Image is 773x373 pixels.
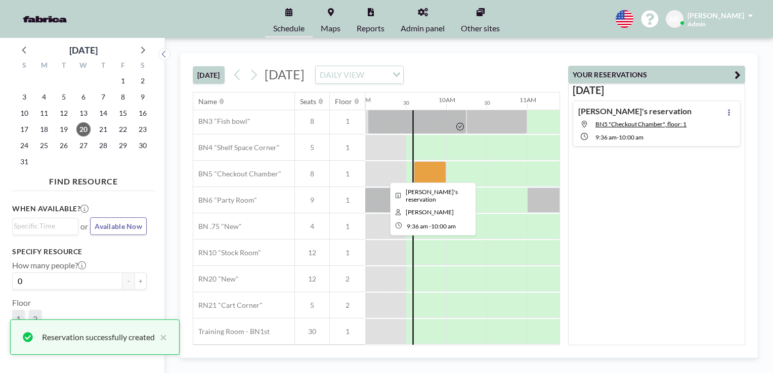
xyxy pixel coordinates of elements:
h4: FIND RESOURCE [12,172,155,186]
span: Monday, August 4, 2025 [37,90,51,104]
span: BN5 "Checkout Chamber" [193,169,281,178]
span: Wednesday, August 13, 2025 [76,106,91,120]
span: 1 [330,248,365,257]
div: M [34,60,54,73]
span: 30 [295,327,329,336]
button: YOUR RESERVATIONS [568,66,745,83]
span: Thursday, August 21, 2025 [96,122,110,136]
span: 2 [330,274,365,284]
div: Reservation successfully created [42,331,155,343]
button: close [155,331,167,343]
span: 10:00 AM [619,133,643,141]
span: Friday, August 15, 2025 [116,106,130,120]
div: Seats [300,97,316,106]
span: BN3 "Fish bowl" [193,117,250,126]
span: Friday, August 1, 2025 [116,74,130,88]
span: Tuesday, August 5, 2025 [57,90,71,104]
span: 1 [330,222,365,231]
span: 9:36 AM [595,133,617,141]
span: Sunday, August 17, 2025 [17,122,31,136]
span: RN20 "New" [193,274,239,284]
span: Friday, August 22, 2025 [116,122,130,136]
span: [DATE] [265,67,305,82]
span: or [80,221,88,231]
span: BN .75 "New" [193,222,242,231]
span: Monday, August 11, 2025 [37,106,51,120]
div: [DATE] [69,43,98,57]
span: Other sites [461,24,500,32]
span: Saturday, August 16, 2025 [136,106,150,120]
button: Available Now [90,217,147,235]
span: Tuesday, August 12, 2025 [57,106,71,120]
span: Available Now [95,222,142,230]
span: 2 [33,314,37,324]
div: S [15,60,34,73]
span: Wednesday, August 20, 2025 [76,122,91,136]
span: 9 [295,196,329,205]
span: Wednesday, August 6, 2025 [76,90,91,104]
span: 1 [330,117,365,126]
span: RN21 "Cart Corner" [193,301,263,310]
span: Thursday, August 7, 2025 [96,90,110,104]
div: F [113,60,133,73]
div: W [74,60,94,73]
span: 1 [330,196,365,205]
div: Name [198,97,217,106]
span: 8 [295,117,329,126]
span: BN4 "Shelf Space Corner" [193,143,280,152]
h3: [DATE] [573,84,741,97]
span: Friday, August 8, 2025 [116,90,130,104]
span: DAILY VIEW [318,68,366,81]
div: T [54,60,74,73]
div: 30 [484,100,490,106]
span: Admin panel [401,24,445,32]
label: Floor [12,298,31,308]
span: BN5 "Checkout Chamber", floor: 1 [595,120,686,128]
div: 10AM [439,96,455,104]
span: 1 [330,169,365,178]
span: Maps [321,24,340,32]
span: Sunday, August 10, 2025 [17,106,31,120]
span: Saturday, August 2, 2025 [136,74,150,88]
span: 8 [295,169,329,178]
span: BN6 "Party Room" [193,196,257,205]
span: Admin [688,20,706,28]
span: 5 [295,301,329,310]
span: 1 [330,327,365,336]
span: Training Room - BN1st [193,327,270,336]
span: Thursday, August 14, 2025 [96,106,110,120]
span: Schedule [273,24,305,32]
h4: [PERSON_NAME]'s reservation [578,106,692,116]
span: 9:36 AM [407,222,428,230]
label: How many people? [12,260,86,270]
span: Wednesday, August 27, 2025 [76,138,91,153]
span: MF [669,15,680,24]
span: 12 [295,274,329,284]
span: Tuesday, August 19, 2025 [57,122,71,136]
span: 12 [295,248,329,257]
span: Sunday, August 24, 2025 [17,138,31,153]
img: organization-logo [16,9,74,29]
span: Monday, August 18, 2025 [37,122,51,136]
span: Matt Frasier [406,208,454,216]
button: + [135,272,147,290]
span: Reports [357,24,384,32]
span: [PERSON_NAME] [688,11,744,20]
span: Matt's reservation [406,188,458,203]
div: Search for option [316,66,403,83]
div: Search for option [13,218,78,234]
span: 2 [330,301,365,310]
span: Sunday, August 31, 2025 [17,155,31,169]
div: T [93,60,113,73]
h3: Specify resource [12,247,147,256]
div: 30 [403,100,409,106]
span: Sunday, August 3, 2025 [17,90,31,104]
span: 5 [295,143,329,152]
button: - [122,272,135,290]
span: Saturday, August 23, 2025 [136,122,150,136]
span: 1 [330,143,365,152]
div: Floor [335,97,352,106]
div: S [133,60,152,73]
div: 11AM [520,96,536,104]
span: Saturday, August 30, 2025 [136,138,150,153]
